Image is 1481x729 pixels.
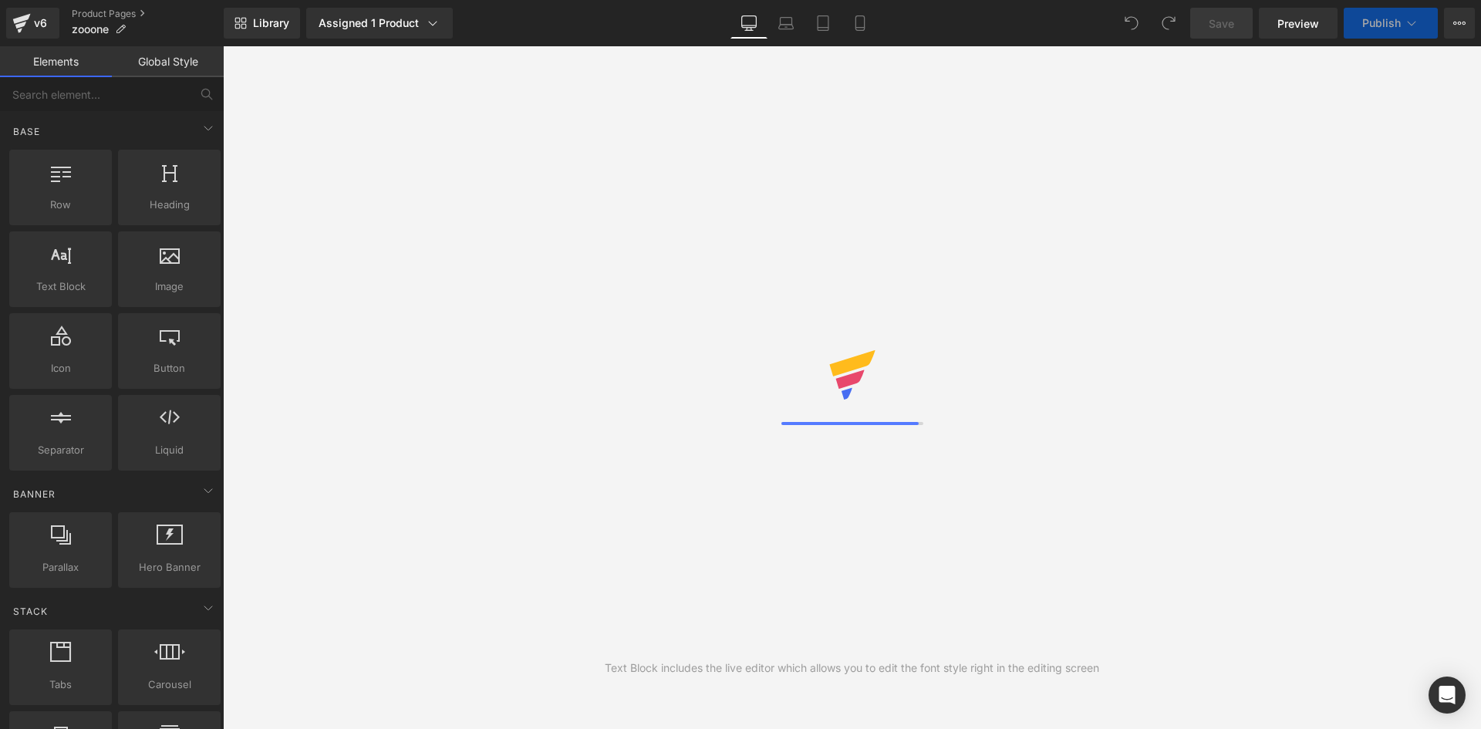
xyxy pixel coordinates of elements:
span: Library [253,16,289,30]
button: Redo [1153,8,1184,39]
span: Separator [14,442,107,458]
button: Undo [1116,8,1147,39]
span: Image [123,278,216,295]
span: Banner [12,487,57,501]
span: Button [123,360,216,376]
span: Heading [123,197,216,213]
div: Open Intercom Messenger [1429,677,1466,714]
a: Mobile [842,8,879,39]
span: Base [12,124,42,139]
div: Assigned 1 Product [319,15,440,31]
a: Desktop [730,8,767,39]
span: Carousel [123,677,216,693]
span: Tabs [14,677,107,693]
span: Text Block [14,278,107,295]
a: New Library [224,8,300,39]
button: More [1444,8,1475,39]
a: Product Pages [72,8,224,20]
span: Row [14,197,107,213]
span: zooone [72,23,109,35]
div: v6 [31,13,50,33]
span: Save [1209,15,1234,32]
span: Publish [1362,17,1401,29]
a: Tablet [805,8,842,39]
a: Global Style [112,46,224,77]
a: Laptop [767,8,805,39]
span: Icon [14,360,107,376]
span: Parallax [14,559,107,575]
span: Preview [1277,15,1319,32]
span: Stack [12,604,49,619]
span: Hero Banner [123,559,216,575]
a: Preview [1259,8,1338,39]
div: Text Block includes the live editor which allows you to edit the font style right in the editing ... [605,660,1099,677]
a: v6 [6,8,59,39]
button: Publish [1344,8,1438,39]
span: Liquid [123,442,216,458]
